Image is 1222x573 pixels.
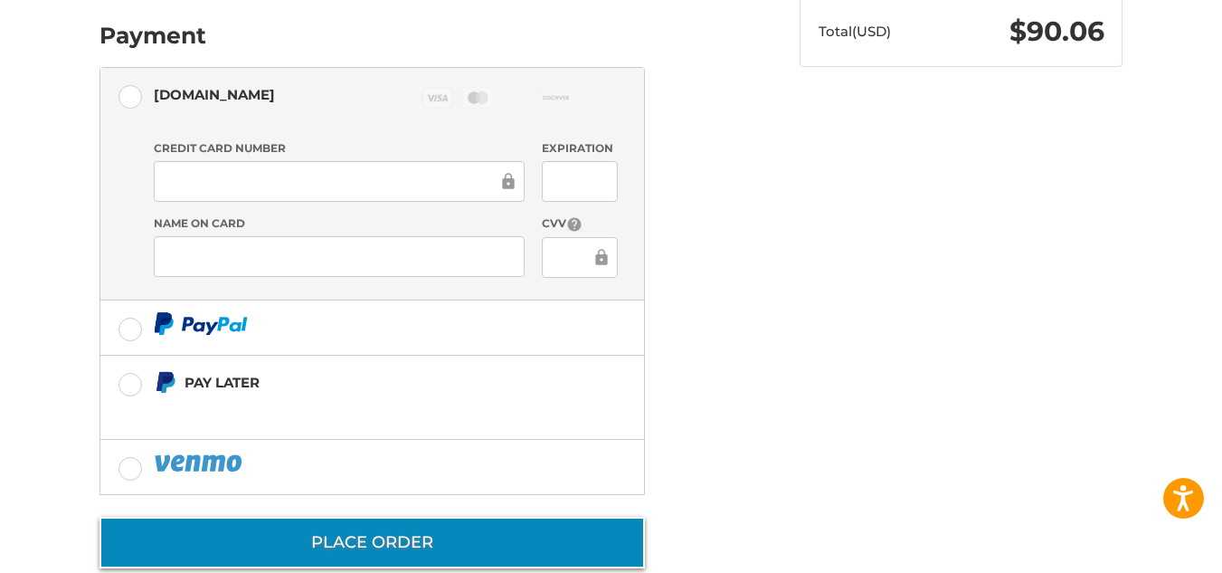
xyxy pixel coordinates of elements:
div: [DOMAIN_NAME] [154,80,275,110]
iframe: Google Customer Reviews [1073,524,1222,573]
span: Total (USD) [819,23,891,40]
img: PayPal icon [154,312,248,335]
iframe: PayPal Message 1 [154,401,532,417]
label: Name on Card [154,215,525,232]
div: Pay Later [185,368,531,397]
label: Expiration [542,140,617,157]
img: Pay Later icon [154,371,176,394]
h2: Payment [99,22,206,50]
img: PayPal icon [154,452,246,474]
button: Place Order [99,517,645,568]
span: $90.06 [1009,14,1104,48]
label: CVV [542,215,617,233]
label: Credit Card Number [154,140,525,157]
